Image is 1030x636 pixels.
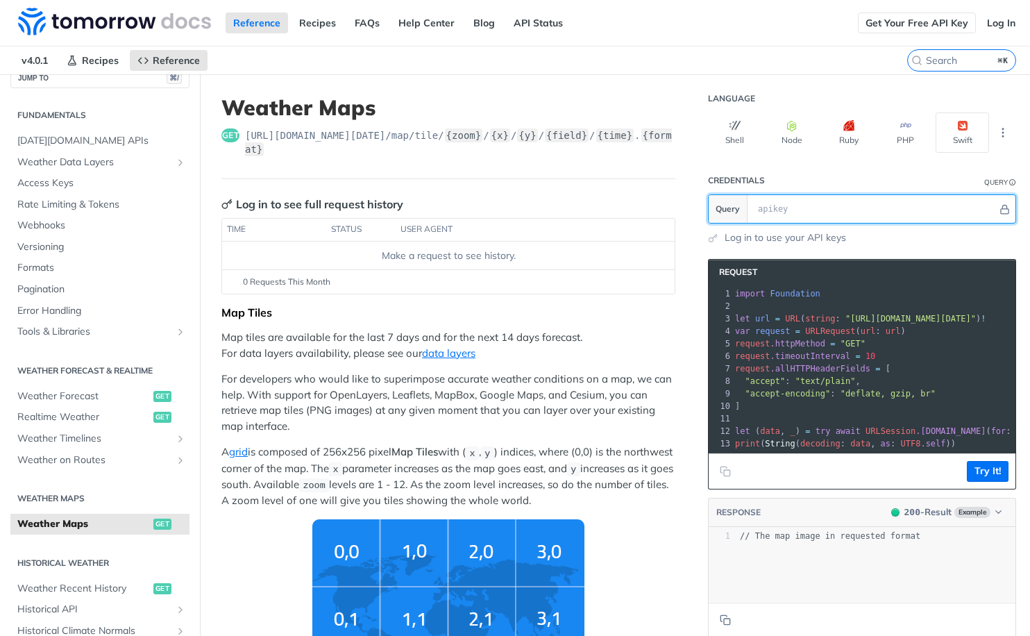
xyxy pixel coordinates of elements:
[221,371,675,434] p: For developers who would like to superimpose accurate weather conditions on a map, we can help. W...
[10,194,189,215] a: Rate Limiting & Tokens
[850,439,870,449] span: data
[153,54,200,67] span: Reference
[765,112,818,153] button: Node
[303,480,325,491] span: zoom
[785,376,790,386] span: :
[991,426,1006,436] span: for
[765,439,795,449] span: String
[775,314,780,324] span: =
[800,439,841,449] span: decoding
[875,326,880,336] span: :
[884,505,1008,519] button: 200200-ResultExample
[855,376,860,386] span: ,
[836,314,841,324] span: :
[709,325,732,337] div: 4
[466,12,503,33] a: Blog
[17,582,150,596] span: Weather Recent History
[17,156,171,169] span: Weather Data Layers
[17,325,171,339] span: Tools & Libraries
[735,426,750,436] span: let
[830,339,835,349] span: =
[735,351,770,361] span: request
[484,448,490,458] span: y
[841,439,845,449] span: :
[709,195,748,223] button: Query
[735,364,770,374] span: request
[791,426,795,436] span: _
[866,426,915,436] span: URLSession
[490,128,510,142] label: {x}
[153,391,171,402] span: get
[175,326,186,337] button: Show subpages for Tools & Libraries
[751,195,997,223] input: apikey
[841,389,936,399] span: "deflate, gzip, br"
[221,444,675,508] p: A is composed of 256x256 pixel with ( , ) indices, where (0,0) is the northwest corner of the map...
[10,492,189,505] h2: Weather Maps
[836,426,861,436] span: await
[10,67,189,88] button: JUMP TO⌘/
[1009,179,1016,186] i: Information
[153,519,171,530] span: get
[396,219,647,241] th: user agent
[17,219,186,233] span: Webhooks
[445,128,483,142] label: {zoom}
[709,287,732,300] div: 1
[10,215,189,236] a: Webhooks
[984,177,1016,187] div: QueryInformation
[904,505,952,519] div: - Result
[886,326,901,336] span: url
[755,326,791,336] span: request
[735,439,760,449] span: print
[855,326,860,336] span: (
[946,439,956,449] span: ))
[469,448,475,458] span: x
[17,453,171,467] span: Weather on Routes
[984,177,1008,187] div: Query
[10,301,189,321] a: Error Handling
[10,407,189,428] a: Realtime Weatherget
[82,54,119,67] span: Recipes
[167,72,182,84] span: ⌘/
[816,426,831,436] span: try
[986,426,990,436] span: (
[221,128,239,142] span: get
[716,461,735,482] button: Copy to clipboard
[708,93,755,104] div: Language
[175,604,186,615] button: Show subpages for Historical API
[995,53,1012,67] kbd: ⌘K
[709,530,730,542] div: 1
[596,128,634,142] label: {time}
[709,412,732,425] div: 11
[17,198,186,212] span: Rate Limiting & Tokens
[10,428,189,449] a: Weather TimelinesShow subpages for Weather Timelines
[936,112,989,153] button: Swift
[506,12,571,33] a: API Status
[760,426,780,436] span: data
[14,50,56,71] span: v4.0.1
[795,376,856,386] span: "text/plain"
[17,432,171,446] span: Weather Timelines
[10,557,189,569] h2: Historical Weather
[997,126,1009,139] svg: More ellipsis
[716,203,740,215] span: Query
[858,12,976,33] a: Get Your Free API Key
[870,439,875,449] span: ,
[153,412,171,423] span: get
[545,128,589,142] label: {field}
[981,314,986,324] span: !
[886,364,890,374] span: [
[709,425,732,437] div: 12
[855,351,860,361] span: =
[326,219,396,241] th: status
[709,350,732,362] div: 6
[226,12,288,33] a: Reference
[347,12,387,33] a: FAQs
[571,465,576,475] span: y
[17,261,186,275] span: Formats
[770,339,825,349] span: .httpMethod
[795,426,800,436] span: )
[805,326,855,336] span: URLRequest
[841,339,866,349] span: "GET"
[391,12,462,33] a: Help Center
[10,152,189,173] a: Weather Data LayersShow subpages for Weather Data Layers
